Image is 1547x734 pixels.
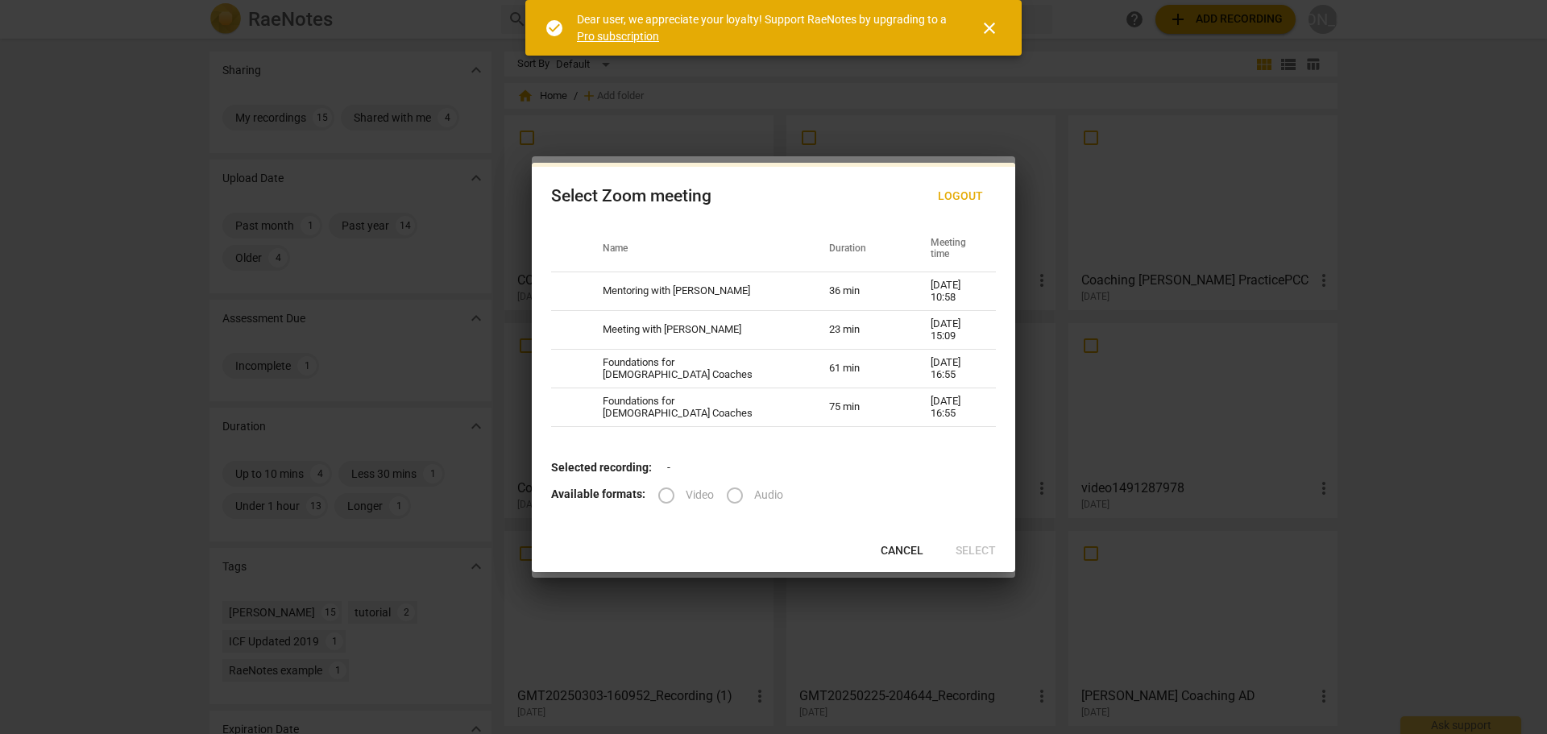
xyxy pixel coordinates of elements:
button: Close [970,9,1009,48]
td: Meeting with [PERSON_NAME] [583,311,810,350]
span: close [980,19,999,38]
b: Selected recording: [551,461,652,474]
button: Cancel [868,537,936,566]
td: [DATE] 16:55 [911,350,996,388]
td: Foundations for [DEMOGRAPHIC_DATA] Coaches [583,350,810,388]
span: Logout [938,189,983,205]
td: Foundations for [DEMOGRAPHIC_DATA] Coaches [583,388,810,427]
td: [DATE] 10:58 [911,272,996,311]
div: Dear user, we appreciate your loyalty! Support RaeNotes by upgrading to a [577,11,951,44]
td: [DATE] 15:09 [911,311,996,350]
td: 36 min [810,272,911,311]
span: Video [686,487,714,504]
td: 75 min [810,388,911,427]
td: 23 min [810,311,911,350]
td: 61 min [810,350,911,388]
th: Name [583,227,810,272]
th: Meeting time [911,227,996,272]
span: Cancel [881,543,923,559]
p: - [551,459,996,476]
span: check_circle [545,19,564,38]
button: Logout [925,182,996,211]
td: Mentoring with [PERSON_NAME] [583,272,810,311]
td: [DATE] 16:55 [911,388,996,427]
div: Select Zoom meeting [551,186,711,206]
span: Audio [754,487,783,504]
th: Duration [810,227,911,272]
b: Available formats: [551,487,645,500]
div: File type [658,487,796,500]
a: Pro subscription [577,30,659,43]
